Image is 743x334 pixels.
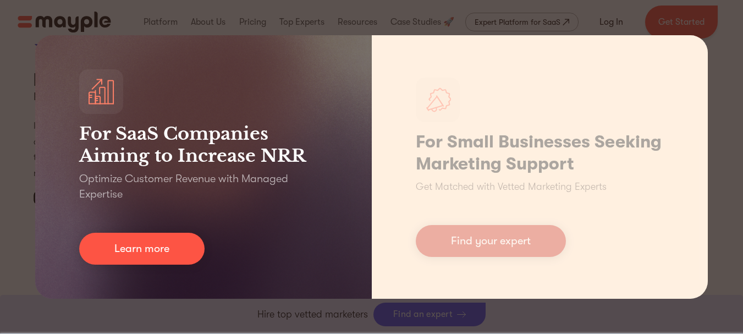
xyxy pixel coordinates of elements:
h1: For Small Businesses Seeking Marketing Support [416,131,664,175]
a: Find your expert [416,225,566,257]
a: Learn more [79,233,205,265]
h3: For SaaS Companies Aiming to Increase NRR [79,123,328,167]
p: Optimize Customer Revenue with Managed Expertise [79,171,328,202]
p: Get Matched with Vetted Marketing Experts [416,179,607,194]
